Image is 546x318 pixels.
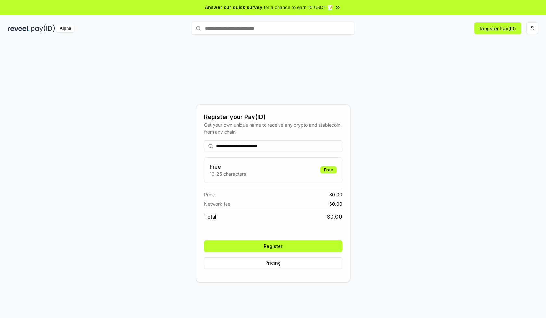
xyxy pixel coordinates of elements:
button: Register Pay(ID) [474,22,521,34]
div: Register your Pay(ID) [204,112,342,121]
span: $ 0.00 [329,200,342,207]
span: $ 0.00 [327,213,342,221]
span: Total [204,213,216,221]
h3: Free [210,163,246,171]
button: Pricing [204,257,342,269]
div: Get your own unique name to receive any crypto and stablecoin, from any chain [204,121,342,135]
button: Register [204,240,342,252]
div: Free [320,166,337,173]
img: pay_id [31,24,55,32]
div: Alpha [56,24,74,32]
span: Answer our quick survey [205,4,262,11]
img: reveel_dark [8,24,30,32]
span: for a chance to earn 10 USDT 📝 [264,4,333,11]
span: $ 0.00 [329,191,342,198]
span: Network fee [204,200,230,207]
span: Price [204,191,215,198]
p: 13-25 characters [210,171,246,177]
